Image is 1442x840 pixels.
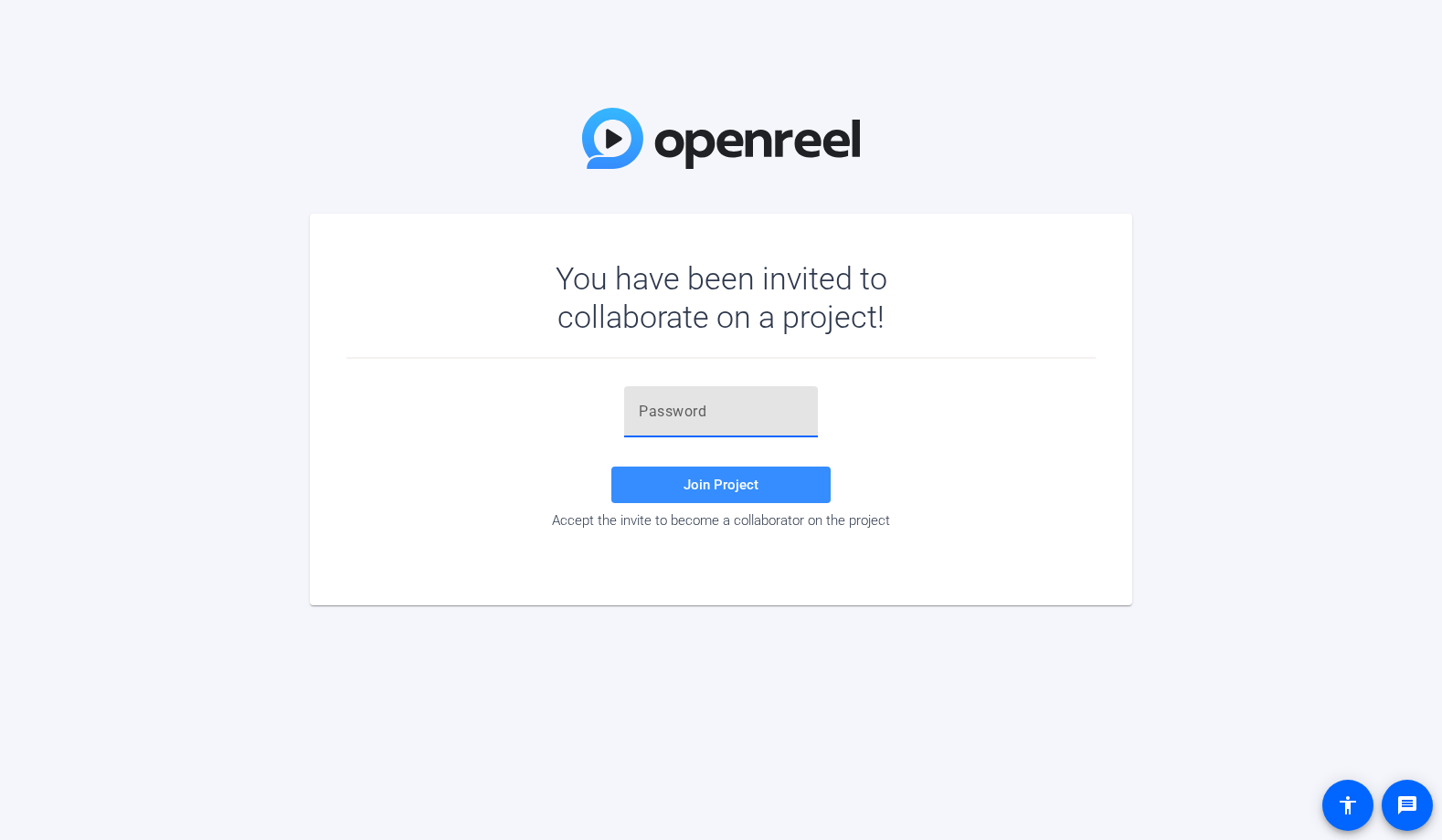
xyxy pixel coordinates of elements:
[346,512,1096,529] div: Accept the invite to become a collaborator on the project
[582,108,860,169] img: OpenReel Logo
[503,259,940,336] div: You have been invited to collaborate on a project!
[639,401,803,423] input: Password
[684,477,758,493] span: Join Project
[611,467,831,503] button: Join Project
[1337,794,1359,816] mat-icon: accessibility
[1396,794,1418,816] mat-icon: message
